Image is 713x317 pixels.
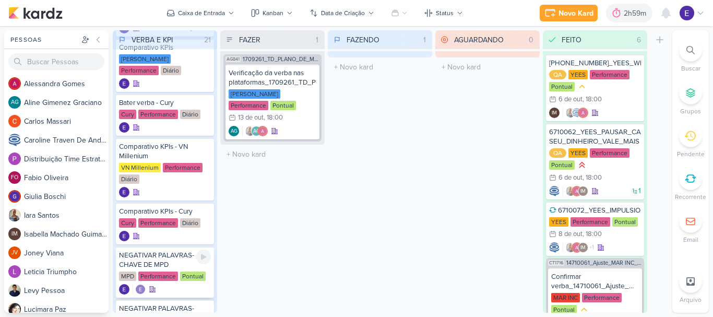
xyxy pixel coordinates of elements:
[549,160,575,170] div: Pontual
[579,304,589,315] div: Prioridade Média
[588,243,594,252] span: +1
[253,129,260,134] p: AG
[24,210,109,221] div: I a r a S a n t o s
[683,235,698,244] p: Email
[681,64,700,73] p: Buscar
[161,66,181,75] div: Diário
[549,108,560,118] div: Criador(a): Isabella Machado Guimarães
[633,34,645,45] div: 6
[8,265,21,278] img: Leticia Triumpho
[680,6,694,20] img: Eduardo Quaresma
[549,108,560,118] div: Isabella Machado Guimarães
[11,175,18,181] p: FO
[580,245,586,251] p: IM
[8,228,21,240] div: Isabella Machado Guimarães
[119,218,136,228] div: Cury
[549,82,575,91] div: Pontual
[612,217,638,227] div: Pontual
[590,70,629,79] div: Performance
[243,56,319,62] span: 1709261_TD_PLANO_DE_MIDIA_NOVEMBRO+DEZEMBRO
[583,231,602,238] div: , 18:00
[680,107,701,116] p: Grupos
[180,272,206,281] div: Pontual
[8,152,21,165] img: Distribuição Time Estratégico
[251,126,262,136] div: Aline Gimenez Graciano
[135,284,146,295] img: Eduardo Quaresma
[231,129,237,134] p: AG
[180,218,200,228] div: Diário
[119,98,211,108] div: Bater verba - Cury
[624,8,649,19] div: 2h59m
[580,189,586,194] p: IM
[551,272,639,291] div: Confirmar verba_14710061_Ajuste_MAR INC_SUBLIME_JARDINS_PDM_OUTUBRO
[549,186,560,196] img: Caroline Traven De Andrade
[583,174,602,181] div: , 18:00
[24,304,109,315] div: L u c i m a r a P a z
[549,206,641,215] div: 6710072_YEES_IMPULSIONAMENTO_SEMANAL
[558,8,593,19] div: Novo Kard
[119,187,129,197] img: Eduardo Quaresma
[437,60,538,75] input: + Novo kard
[119,54,171,64] div: [PERSON_NAME]
[196,250,211,264] div: Ligar relógio
[540,5,598,21] button: Novo Kard
[677,149,705,159] p: Pendente
[24,154,109,165] div: D i s t r i b u i ç ã o T i m e E s t r a t é g i c o
[675,192,706,202] p: Recorrente
[582,293,622,302] div: Performance
[638,187,641,195] span: 1
[163,163,203,172] div: Performance
[577,81,587,92] div: Prioridade Média
[577,160,587,170] div: Prioridade Alta
[200,34,215,45] div: 21
[119,231,129,241] img: Eduardo Quaresma
[225,56,241,62] span: AG841
[229,101,268,110] div: Performance
[119,174,139,184] div: Diário
[138,272,178,281] div: Performance
[119,231,129,241] div: Criador(a): Eduardo Quaresma
[672,39,709,73] li: Ctrl + F
[583,96,602,103] div: , 18:00
[549,70,566,79] div: QA
[548,260,564,266] span: CT1716
[119,122,129,133] img: Eduardo Quaresma
[24,172,109,183] div: F a b i o O l i v e i r a
[119,163,161,172] div: VN Millenium
[680,295,702,304] p: Arquivo
[138,110,178,119] div: Performance
[8,284,21,297] img: Levy Pessoa
[245,126,255,136] img: Iara Santos
[549,148,566,158] div: QA
[24,135,109,146] div: C a r o l i n e T r a v e n D e A n d r a d e
[24,97,109,108] div: A l i n e G i m e n e z G r a c i a n o
[119,110,136,119] div: Cury
[119,207,211,216] div: Comparativo KPIs - Cury
[8,246,21,259] div: Joney Viana
[551,293,580,302] div: MAR INC
[8,209,21,221] img: Iara Santos
[525,34,538,45] div: 0
[330,60,430,75] input: + Novo kard
[119,122,129,133] div: Criador(a): Eduardo Quaresma
[11,250,18,256] p: JV
[566,260,642,266] span: 14710061_Ajuste_MAR INC_SUBLIME_JARDINS_PDM_OUTUBRO
[119,142,211,161] div: Comparativo KPIs - VN Millenium
[8,190,21,203] img: Giulia Boschi
[572,108,582,118] img: Caroline Traven De Andrade
[119,251,211,269] div: NEGATIVAR PALAVRAS-CHAVE DE MPD
[8,53,104,70] input: Buscar Pessoas
[419,34,430,45] div: 1
[24,191,109,202] div: G i u l i a B o s c h i
[549,58,641,68] div: 6710061_YEES_WHATSAPP_RETOMAR_CAMPANHA
[24,285,109,296] div: L e v y P e s s o a
[119,272,136,281] div: MPD
[24,78,109,89] div: A l e s s a n d r a G o m e s
[568,148,588,158] div: YEES
[8,134,21,146] img: Caroline Traven De Andrade
[558,231,583,238] div: 8 de out
[563,108,588,118] div: Colaboradores: Iara Santos, Caroline Traven De Andrade, Alessandra Gomes
[572,186,582,196] img: Alessandra Gomes
[180,110,200,119] div: Diário
[119,78,129,89] img: Eduardo Quaresma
